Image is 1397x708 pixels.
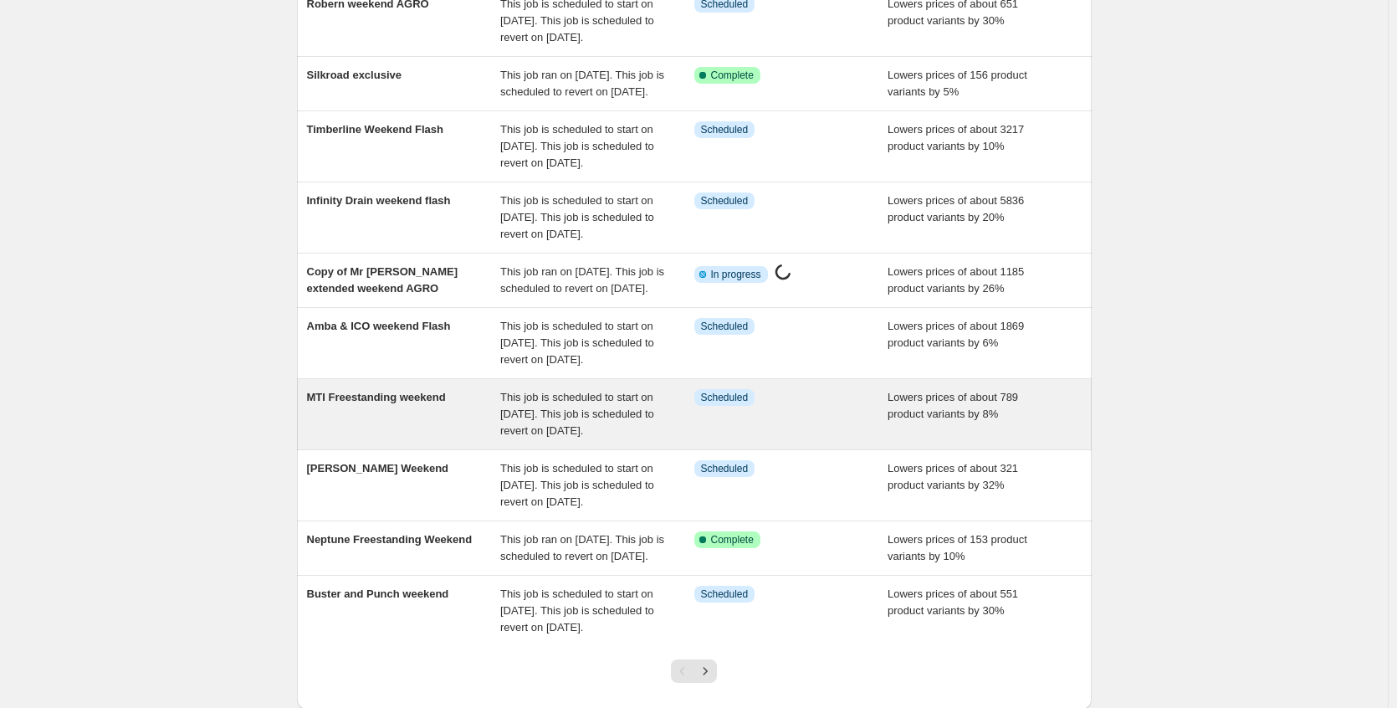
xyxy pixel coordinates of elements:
span: Scheduled [701,391,749,404]
span: Buster and Punch weekend [307,587,449,600]
span: Lowers prices of about 321 product variants by 32% [888,462,1018,491]
span: [PERSON_NAME] Weekend [307,462,449,475]
span: Lowers prices of about 1869 product variants by 6% [888,320,1024,349]
span: Infinity Drain weekend flash [307,194,451,207]
span: This job ran on [DATE]. This job is scheduled to revert on [DATE]. [500,69,664,98]
span: This job ran on [DATE]. This job is scheduled to revert on [DATE]. [500,533,664,562]
span: Lowers prices of about 789 product variants by 8% [888,391,1018,420]
span: This job is scheduled to start on [DATE]. This job is scheduled to revert on [DATE]. [500,123,654,169]
nav: Pagination [671,659,717,683]
span: This job is scheduled to start on [DATE]. This job is scheduled to revert on [DATE]. [500,391,654,437]
span: Timberline Weekend Flash [307,123,444,136]
span: This job ran on [DATE]. This job is scheduled to revert on [DATE]. [500,265,664,295]
span: This job is scheduled to start on [DATE]. This job is scheduled to revert on [DATE]. [500,462,654,508]
span: Lowers prices of about 3217 product variants by 10% [888,123,1024,152]
span: MTI Freestanding weekend [307,391,446,403]
span: Scheduled [701,462,749,475]
span: Scheduled [701,123,749,136]
span: Silkroad exclusive [307,69,402,81]
span: Copy of Mr [PERSON_NAME] extended weekend AGRO [307,265,458,295]
span: Amba & ICO weekend Flash [307,320,451,332]
span: This job is scheduled to start on [DATE]. This job is scheduled to revert on [DATE]. [500,587,654,634]
span: Lowers prices of about 5836 product variants by 20% [888,194,1024,223]
span: Complete [711,533,754,546]
span: Complete [711,69,754,82]
span: Scheduled [701,587,749,601]
span: This job is scheduled to start on [DATE]. This job is scheduled to revert on [DATE]. [500,320,654,366]
span: This job is scheduled to start on [DATE]. This job is scheduled to revert on [DATE]. [500,194,654,240]
span: Lowers prices of about 1185 product variants by 26% [888,265,1024,295]
span: In progress [711,268,761,281]
span: Lowers prices of 153 product variants by 10% [888,533,1027,562]
button: Next [693,659,717,683]
span: Lowers prices of about 551 product variants by 30% [888,587,1018,617]
span: Neptune Freestanding Weekend [307,533,473,546]
span: Scheduled [701,320,749,333]
span: Scheduled [701,194,749,208]
span: Lowers prices of 156 product variants by 5% [888,69,1027,98]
